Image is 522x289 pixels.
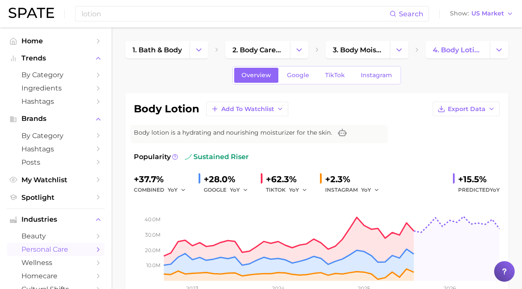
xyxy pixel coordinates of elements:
[280,68,317,83] a: Google
[185,154,192,160] img: sustained riser
[204,185,254,195] div: GOOGLE
[134,185,192,195] div: combined
[333,46,383,54] span: 3. body moisturizing products
[490,187,500,193] span: YoY
[81,6,389,21] input: Search here for a brand, industry, or ingredient
[21,216,90,223] span: Industries
[230,185,248,195] button: YoY
[185,152,249,162] span: sustained riser
[21,71,90,79] span: by Category
[21,84,90,92] span: Ingredients
[134,128,332,137] span: Body lotion is a hydrating and nourishing moisturizer for the skin.
[206,102,288,116] button: Add to Watchlist
[289,185,308,195] button: YoY
[458,172,500,186] div: +15.5%
[21,132,90,140] span: by Category
[289,186,299,193] span: YoY
[287,72,309,79] span: Google
[21,97,90,105] span: Hashtags
[326,41,390,58] a: 3. body moisturizing products
[7,129,105,142] a: by Category
[325,185,385,195] div: INSTAGRAM
[190,41,208,58] button: Change Category
[7,142,105,156] a: Hashtags
[433,102,500,116] button: Export Data
[7,191,105,204] a: Spotlight
[490,41,508,58] button: Change Category
[234,68,278,83] a: Overview
[7,269,105,283] a: homecare
[266,172,313,186] div: +62.3%
[325,172,385,186] div: +2.3%
[7,81,105,95] a: Ingredients
[21,158,90,166] span: Posts
[361,185,380,195] button: YoY
[471,11,504,16] span: US Market
[9,8,54,18] img: SPATE
[399,10,423,18] span: Search
[21,232,90,240] span: beauty
[390,41,408,58] button: Change Category
[450,11,469,16] span: Show
[21,145,90,153] span: Hashtags
[232,46,282,54] span: 2. body care products
[134,104,199,114] h1: body lotion
[21,54,90,62] span: Trends
[318,68,352,83] a: TikTok
[134,172,192,186] div: +37.7%
[21,115,90,123] span: Brands
[361,72,392,79] span: Instagram
[361,186,371,193] span: YoY
[7,213,105,226] button: Industries
[21,37,90,45] span: Home
[21,193,90,202] span: Spotlight
[7,112,105,125] button: Brands
[7,173,105,187] a: My Watchlist
[225,41,290,58] a: 2. body care products
[21,176,90,184] span: My Watchlist
[21,259,90,267] span: wellness
[125,41,190,58] a: 1. bath & body
[266,185,313,195] div: TIKTOK
[448,8,516,19] button: ShowUS Market
[325,72,345,79] span: TikTok
[204,172,254,186] div: +28.0%
[168,185,186,195] button: YoY
[241,72,271,79] span: Overview
[433,46,483,54] span: 4. body lotion
[21,245,90,253] span: personal care
[458,185,500,195] span: Predicted
[7,95,105,108] a: Hashtags
[425,41,490,58] a: 4. body lotion
[21,272,90,280] span: homecare
[221,105,274,113] span: Add to Watchlist
[133,46,182,54] span: 1. bath & body
[7,156,105,169] a: Posts
[168,186,178,193] span: YoY
[7,256,105,269] a: wellness
[7,243,105,256] a: personal care
[7,229,105,243] a: beauty
[7,34,105,48] a: Home
[353,68,399,83] a: Instagram
[7,52,105,65] button: Trends
[448,105,486,113] span: Export Data
[230,186,240,193] span: YoY
[7,68,105,81] a: by Category
[290,41,308,58] button: Change Category
[134,152,171,162] span: Popularity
